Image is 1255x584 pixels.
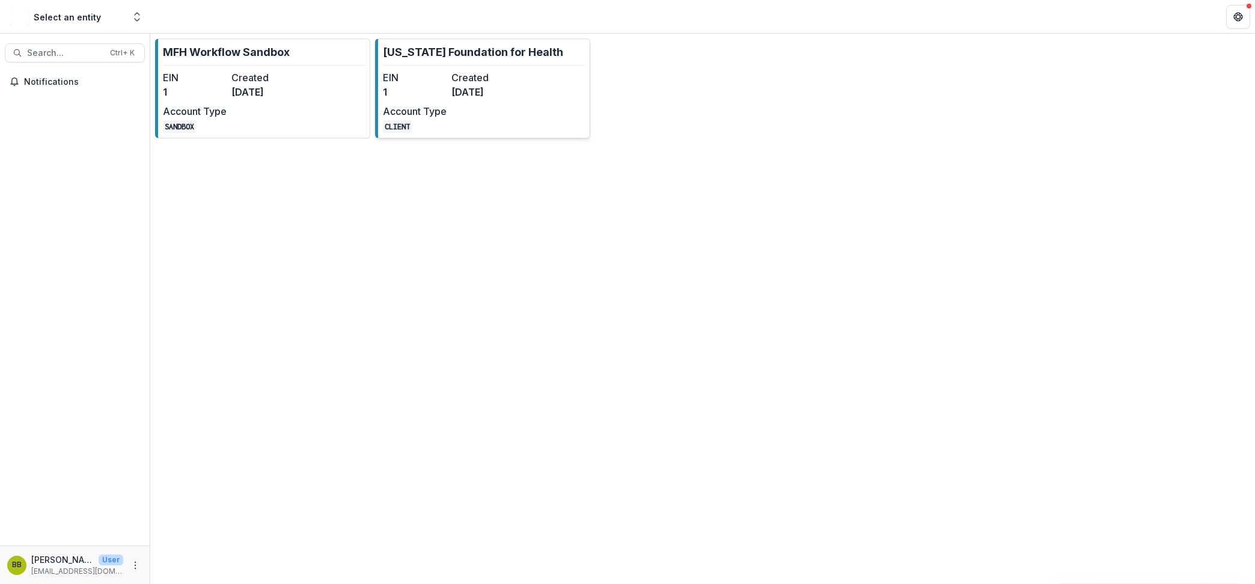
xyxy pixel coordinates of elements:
[5,43,145,63] button: Search...
[231,70,295,85] dt: Created
[155,38,370,138] a: MFH Workflow SandboxEIN1Created[DATE]Account TypeSANDBOX
[31,553,94,566] p: [PERSON_NAME]
[163,44,290,60] p: MFH Workflow Sandbox
[231,85,295,99] dd: [DATE]
[163,85,227,99] dd: 1
[24,77,140,87] span: Notifications
[163,120,196,133] code: SANDBOX
[99,555,123,565] p: User
[383,44,563,60] p: [US_STATE] Foundation for Health
[5,72,145,91] button: Notifications
[383,70,447,85] dt: EIN
[451,70,515,85] dt: Created
[383,120,412,133] code: CLIENT
[375,38,590,138] a: [US_STATE] Foundation for HealthEIN1Created[DATE]Account TypeCLIENT
[128,558,142,573] button: More
[129,5,145,29] button: Open entity switcher
[10,7,29,26] img: Select an entity
[1226,5,1250,29] button: Get Help
[383,104,447,118] dt: Account Type
[12,561,22,569] div: Brandy Boyer
[31,566,123,577] p: [EMAIL_ADDRESS][DOMAIN_NAME]
[383,85,447,99] dd: 1
[27,48,103,58] span: Search...
[34,11,101,23] div: Select an entity
[108,46,137,60] div: Ctrl + K
[163,104,227,118] dt: Account Type
[451,85,515,99] dd: [DATE]
[163,70,227,85] dt: EIN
